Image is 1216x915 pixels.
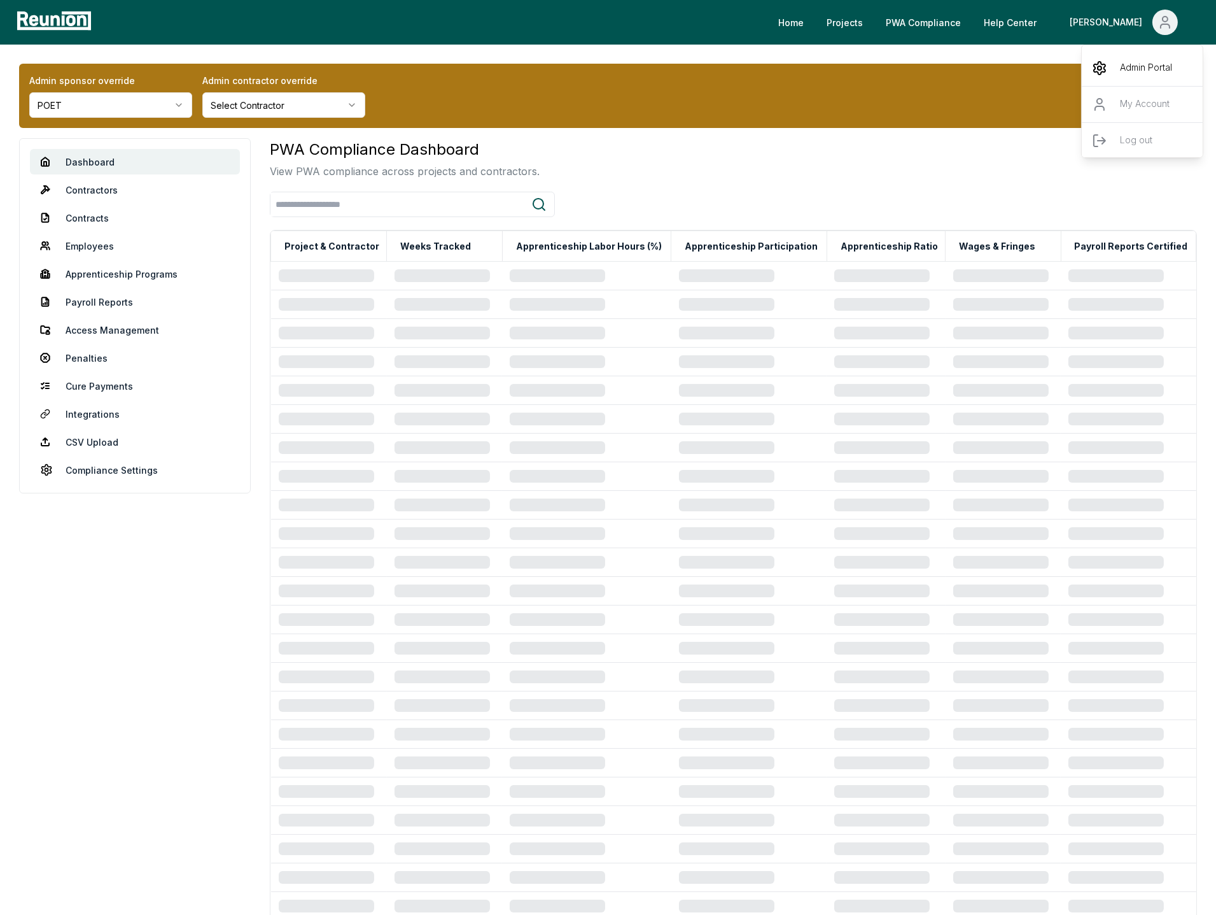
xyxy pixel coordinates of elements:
[838,234,940,259] button: Apprenticeship Ratio
[30,149,240,174] a: Dashboard
[768,10,1203,35] nav: Main
[1120,60,1172,76] p: Admin Portal
[682,234,820,259] button: Apprenticeship Participation
[1072,234,1191,259] button: Payroll Reports Certified
[768,10,814,35] a: Home
[30,289,240,315] a: Payroll Reports
[30,177,240,202] a: Contractors
[816,10,873,35] a: Projects
[29,74,192,87] label: Admin sponsor override
[30,317,240,343] a: Access Management
[30,429,240,455] a: CSV Upload
[270,138,540,161] h3: PWA Compliance Dashboard
[30,233,240,259] a: Employees
[1082,50,1204,164] div: [PERSON_NAME]
[1059,10,1188,35] button: [PERSON_NAME]
[974,10,1047,35] a: Help Center
[1120,133,1152,148] p: Log out
[270,164,540,179] p: View PWA compliance across projects and contractors.
[202,74,365,87] label: Admin contractor override
[30,205,240,231] a: Contracts
[30,345,240,371] a: Penalties
[956,234,1038,259] button: Wages & Fringes
[514,234,664,259] button: Apprenticeship Labor Hours (%)
[30,457,240,483] a: Compliance Settings
[876,10,971,35] a: PWA Compliance
[30,261,240,287] a: Apprenticeship Programs
[1082,50,1204,86] a: Admin Portal
[1070,10,1147,35] div: [PERSON_NAME]
[398,234,473,259] button: Weeks Tracked
[30,401,240,427] a: Integrations
[1120,97,1170,112] p: My Account
[282,234,382,259] button: Project & Contractor
[30,373,240,399] a: Cure Payments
